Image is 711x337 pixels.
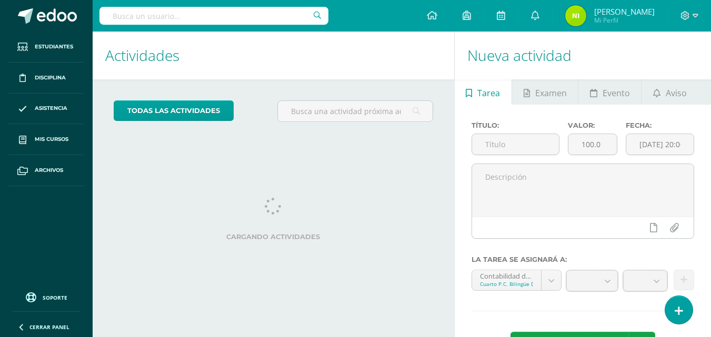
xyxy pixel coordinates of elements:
span: Archivos [35,166,63,175]
a: Disciplina [8,63,84,94]
a: Examen [512,79,578,105]
span: Soporte [43,294,67,301]
label: La tarea se asignará a: [472,256,694,263]
label: Valor: [568,121,617,129]
label: Fecha: [626,121,694,129]
input: Fecha de entrega [626,134,694,155]
span: Estudiantes [35,43,73,51]
a: Aviso [642,79,698,105]
a: Asistencia [8,94,84,125]
h1: Actividades [105,32,442,79]
span: Mis cursos [35,135,68,144]
a: Mis cursos [8,124,84,155]
input: Título [472,134,559,155]
input: Busca un usuario... [99,7,328,25]
a: Contabilidad de Sociedades 'A'Cuarto P.C. Bilingüe Diario [472,270,562,290]
span: Disciplina [35,74,66,82]
a: todas las Actividades [114,100,234,121]
input: Puntos máximos [568,134,617,155]
input: Busca una actividad próxima aquí... [278,101,432,121]
span: Examen [535,80,567,106]
a: Soporte [13,290,80,304]
span: Asistencia [35,104,67,113]
a: Estudiantes [8,32,84,63]
span: [PERSON_NAME] [594,6,655,17]
span: Cerrar panel [29,323,69,331]
img: 847ab3172bd68bb5562f3612eaf970ae.png [565,5,586,26]
span: Mi Perfil [594,16,655,25]
label: Cargando actividades [114,233,433,241]
label: Título: [472,121,559,129]
span: Tarea [477,80,500,106]
h1: Nueva actividad [467,32,698,79]
span: Evento [603,80,630,106]
div: Cuarto P.C. Bilingüe Diario [480,280,534,288]
a: Archivos [8,155,84,186]
a: Evento [578,79,641,105]
a: Tarea [455,79,512,105]
div: Contabilidad de Sociedades 'A' [480,270,534,280]
span: Aviso [666,80,687,106]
